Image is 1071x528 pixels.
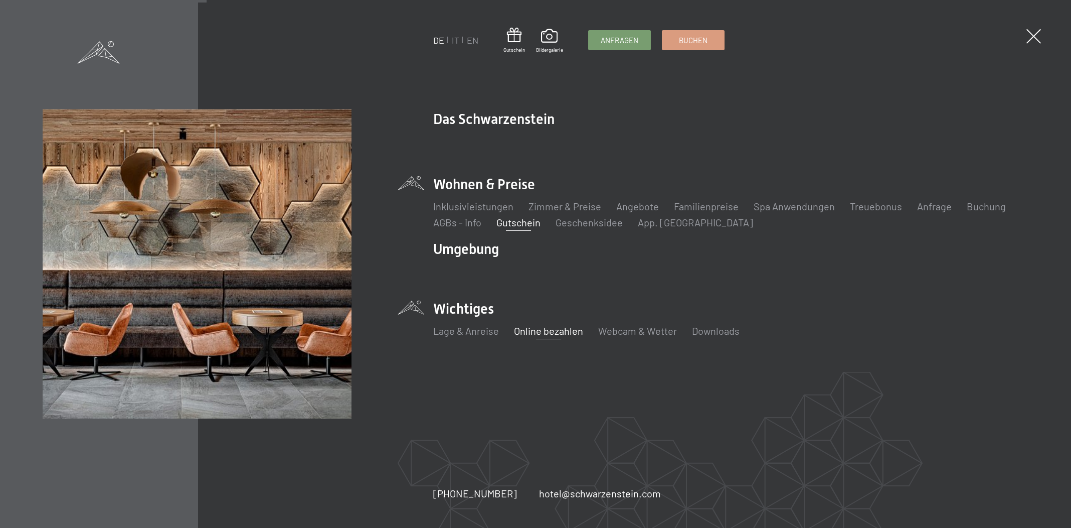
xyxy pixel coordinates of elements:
[754,200,835,212] a: Spa Anwendungen
[638,216,753,228] a: App. [GEOGRAPHIC_DATA]
[503,28,525,53] a: Gutschein
[536,46,563,53] span: Bildergalerie
[452,35,459,46] a: IT
[514,325,583,337] a: Online bezahlen
[496,216,541,228] a: Gutschein
[43,109,351,418] img: Wellnesshotels - Bar - Spieltische - Kinderunterhaltung
[850,200,902,212] a: Treuebonus
[433,35,444,46] a: DE
[598,325,677,337] a: Webcam & Wetter
[556,216,623,228] a: Geschenksidee
[467,35,478,46] a: EN
[528,200,601,212] a: Zimmer & Preise
[662,31,724,50] a: Buchen
[674,200,739,212] a: Familienpreise
[503,46,525,53] span: Gutschein
[589,31,650,50] a: Anfragen
[536,29,563,53] a: Bildergalerie
[601,35,638,46] span: Anfragen
[433,487,517,499] span: [PHONE_NUMBER]
[433,216,481,228] a: AGBs - Info
[433,325,499,337] a: Lage & Anreise
[433,486,517,500] a: [PHONE_NUMBER]
[433,200,513,212] a: Inklusivleistungen
[917,200,952,212] a: Anfrage
[539,486,661,500] a: hotel@schwarzenstein.com
[679,35,707,46] span: Buchen
[616,200,659,212] a: Angebote
[967,200,1006,212] a: Buchung
[692,325,740,337] a: Downloads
